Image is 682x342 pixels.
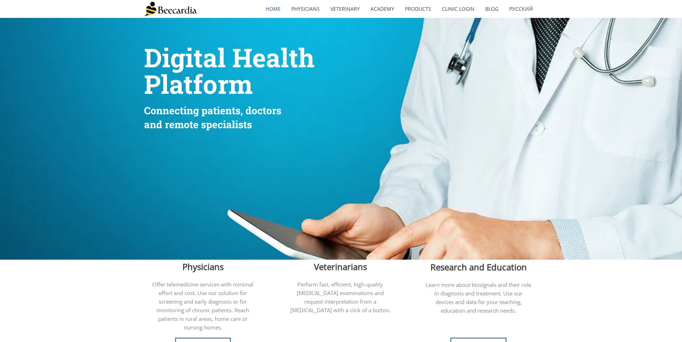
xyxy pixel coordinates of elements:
span: and remote specialists [144,118,252,131]
span: Perform fast, efficient, high-quality [MEDICAL_DATA] examinations and request interpretation from... [290,281,391,314]
a: Blog [480,1,504,17]
span: Platform [144,67,253,101]
span: Digital Health [144,40,315,74]
span: Research and Education [430,261,527,273]
span: Offer telemedicine services with minimal effort and cost. Use our solution for screening and earl... [152,281,253,331]
span: Physicians [182,261,224,273]
span: Learn more about biosignals and their role in diagnosis and treatment. Use our devices and data f... [426,281,531,314]
a: Products [400,1,437,17]
a: Academy [365,1,400,17]
span: Veterinarians [314,261,367,273]
a: Русский [504,1,538,17]
img: Beecardia [144,2,197,16]
a: Physicians [286,1,325,17]
span: Connecting patients, doctors [144,104,281,117]
a: home [260,1,286,17]
a: Clinic Login [437,1,480,17]
a: Veterinary [325,1,365,17]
